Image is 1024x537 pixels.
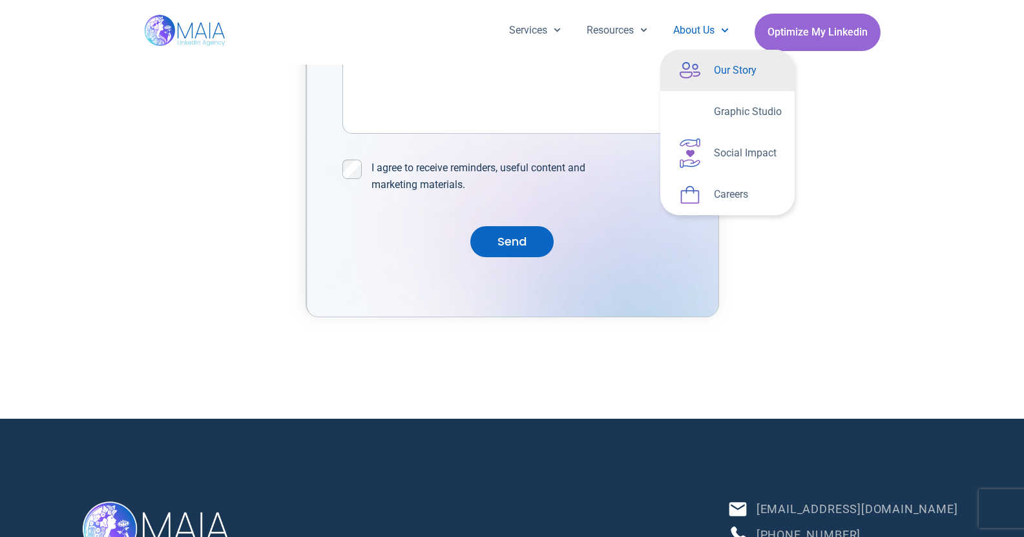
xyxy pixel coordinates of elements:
[755,14,881,51] a: Optimize My Linkedin
[496,14,574,47] a: Services
[753,500,958,518] span: [EMAIL_ADDRESS][DOMAIN_NAME]
[660,132,795,174] a: Social Impact
[574,14,660,47] a: Resources
[660,50,795,91] a: Our Story
[660,50,795,215] ul: About Us
[470,226,554,257] button: Send
[660,174,795,215] a: Careers
[371,160,613,193] label: I agree to receive reminders, useful content and marketing materials.
[496,14,742,47] nav: Menu
[660,91,795,132] a: Graphic Studio
[497,233,527,251] span: Send
[768,20,868,45] span: Optimize My Linkedin
[660,14,741,47] a: About Us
